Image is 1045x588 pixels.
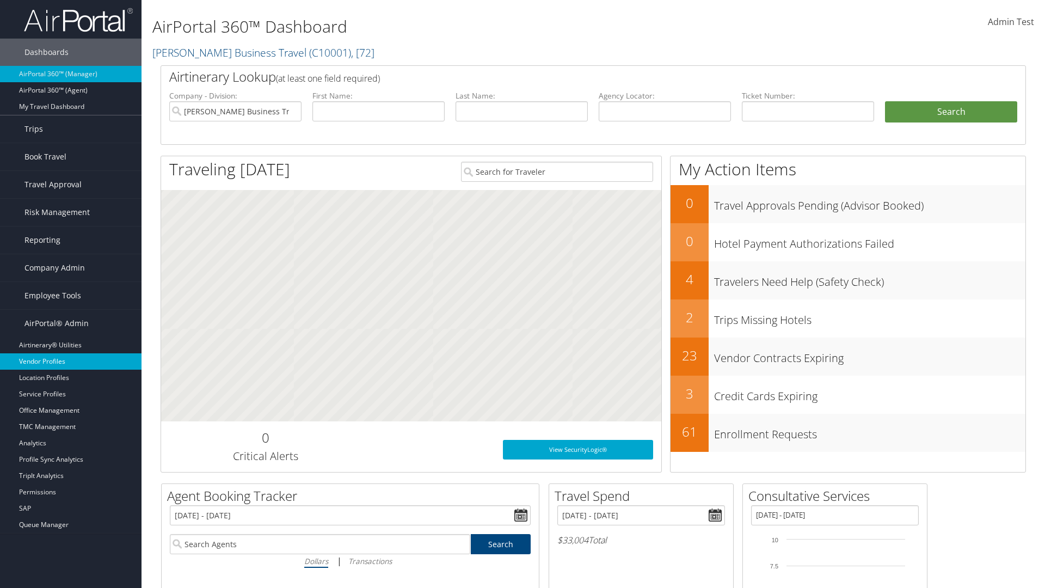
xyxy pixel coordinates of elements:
[671,270,709,289] h2: 4
[309,45,351,60] span: ( C10001 )
[24,282,81,309] span: Employee Tools
[714,231,1025,252] h3: Hotel Payment Authorizations Failed
[24,171,82,198] span: Travel Approval
[461,162,653,182] input: Search for Traveler
[170,554,531,568] div: |
[24,115,43,143] span: Trips
[312,90,445,101] label: First Name:
[671,261,1025,299] a: 4Travelers Need Help (Safety Check)
[503,440,653,460] a: View SecurityLogic®
[671,308,709,327] h2: 2
[671,422,709,441] h2: 61
[24,254,85,281] span: Company Admin
[304,556,328,566] i: Dollars
[276,72,380,84] span: (at least one field required)
[557,534,725,546] h6: Total
[456,90,588,101] label: Last Name:
[748,487,927,505] h2: Consultative Services
[714,269,1025,290] h3: Travelers Need Help (Safety Check)
[714,421,1025,442] h3: Enrollment Requests
[714,193,1025,213] h3: Travel Approvals Pending (Advisor Booked)
[169,428,361,447] h2: 0
[169,68,945,86] h2: Airtinerary Lookup
[170,534,470,554] input: Search Agents
[169,449,361,464] h3: Critical Alerts
[714,345,1025,366] h3: Vendor Contracts Expiring
[471,534,531,554] a: Search
[169,158,290,181] h1: Traveling [DATE]
[671,194,709,212] h2: 0
[24,226,60,254] span: Reporting
[24,310,89,337] span: AirPortal® Admin
[152,45,374,60] a: [PERSON_NAME] Business Travel
[671,414,1025,452] a: 61Enrollment Requests
[742,90,874,101] label: Ticket Number:
[671,158,1025,181] h1: My Action Items
[671,376,1025,414] a: 3Credit Cards Expiring
[671,223,1025,261] a: 0Hotel Payment Authorizations Failed
[555,487,733,505] h2: Travel Spend
[671,346,709,365] h2: 23
[671,338,1025,376] a: 23Vendor Contracts Expiring
[351,45,374,60] span: , [ 72 ]
[557,534,588,546] span: $33,004
[24,199,90,226] span: Risk Management
[885,101,1017,123] button: Search
[167,487,539,505] h2: Agent Booking Tracker
[671,384,709,403] h2: 3
[714,307,1025,328] h3: Trips Missing Hotels
[770,563,778,569] tspan: 7.5
[24,39,69,66] span: Dashboards
[988,16,1034,28] span: Admin Test
[671,299,1025,338] a: 2Trips Missing Hotels
[24,7,133,33] img: airportal-logo.png
[772,537,778,543] tspan: 10
[599,90,731,101] label: Agency Locator:
[169,90,302,101] label: Company - Division:
[671,232,709,250] h2: 0
[671,185,1025,223] a: 0Travel Approvals Pending (Advisor Booked)
[988,5,1034,39] a: Admin Test
[152,15,740,38] h1: AirPortal 360™ Dashboard
[348,556,392,566] i: Transactions
[24,143,66,170] span: Book Travel
[714,383,1025,404] h3: Credit Cards Expiring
